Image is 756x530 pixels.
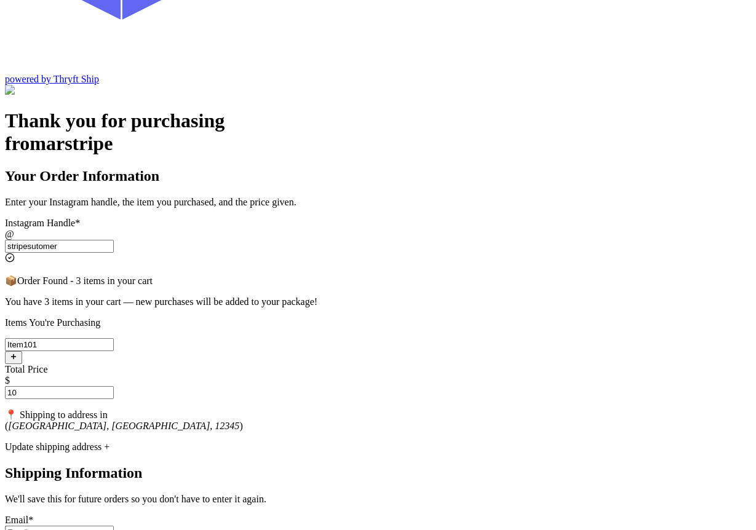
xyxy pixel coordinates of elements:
[5,386,114,399] input: Enter Mutually Agreed Payment
[5,465,751,481] h2: Shipping Information
[5,338,114,351] input: ex.funky hat
[5,229,751,240] div: @
[8,421,239,431] em: [GEOGRAPHIC_DATA], [GEOGRAPHIC_DATA], 12345
[5,74,99,84] a: powered by Thryft Ship
[5,275,17,286] span: 📦
[5,515,33,525] label: Email
[5,317,751,328] p: Items You're Purchasing
[5,409,751,432] p: 📍 Shipping to address in ( )
[5,85,127,96] img: Customer Form Background
[5,218,80,228] label: Instagram Handle
[5,494,751,505] p: We'll save this for future orders so you don't have to enter it again.
[5,375,751,386] div: $
[17,275,153,286] span: Order Found - 3 items in your cart
[5,441,751,453] div: Update shipping address +
[5,109,751,155] h1: Thank you for purchasing from
[5,364,48,374] label: Total Price
[5,296,751,307] p: You have 3 items in your cart — new purchases will be added to your package!
[46,132,113,154] span: arstripe
[5,197,751,208] p: Enter your Instagram handle, the item you purchased, and the price given.
[5,168,751,184] h2: Your Order Information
